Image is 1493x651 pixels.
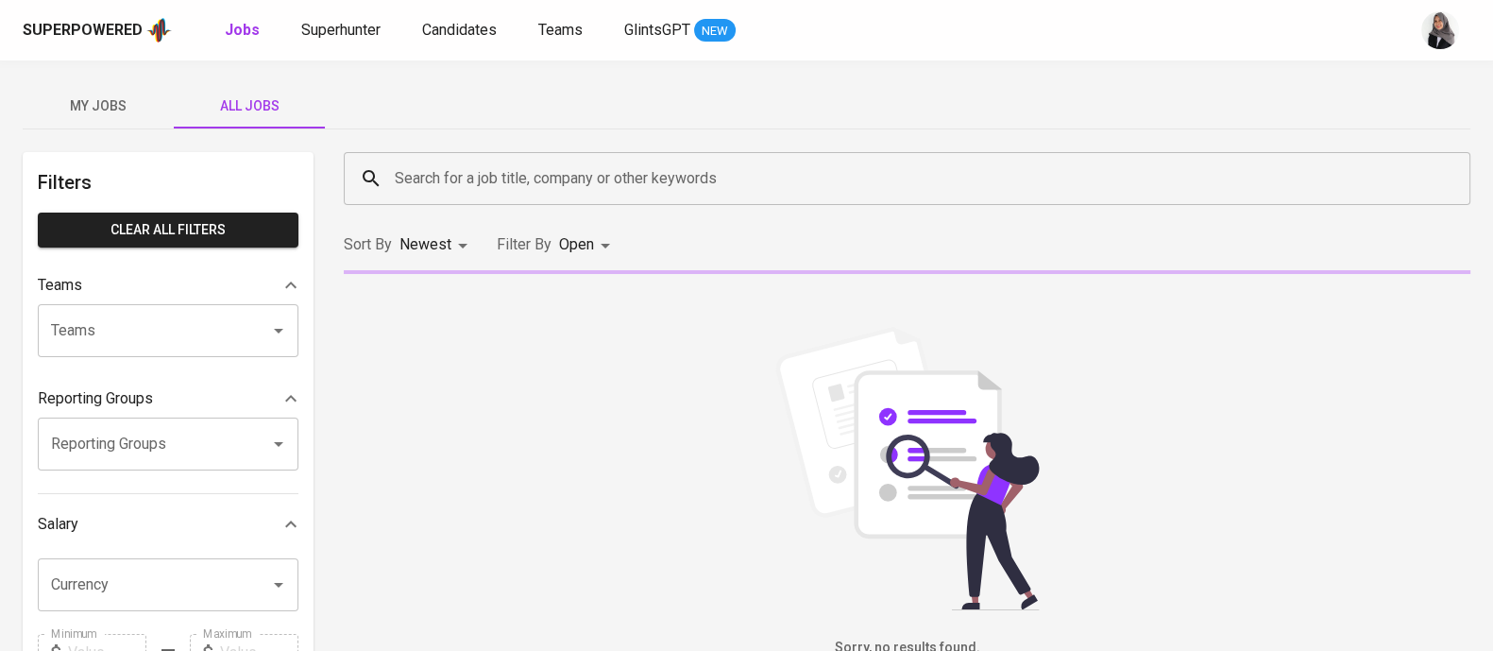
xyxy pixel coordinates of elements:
[1421,11,1459,49] img: sinta.windasari@glints.com
[53,218,283,242] span: Clear All filters
[538,19,586,43] a: Teams
[538,21,583,39] span: Teams
[301,21,381,39] span: Superhunter
[38,167,298,197] h6: Filters
[265,572,292,598] button: Open
[559,235,594,253] span: Open
[23,16,172,44] a: Superpoweredapp logo
[399,228,474,263] div: Newest
[38,380,298,418] div: Reporting Groups
[624,19,736,43] a: GlintsGPT NEW
[497,233,551,256] p: Filter By
[185,94,314,118] span: All Jobs
[38,505,298,543] div: Salary
[38,513,78,536] p: Salary
[225,19,263,43] a: Jobs
[422,19,500,43] a: Candidates
[344,233,392,256] p: Sort By
[38,274,82,297] p: Teams
[624,21,690,39] span: GlintsGPT
[766,327,1049,610] img: file_searching.svg
[225,21,260,39] b: Jobs
[265,431,292,457] button: Open
[34,94,162,118] span: My Jobs
[38,213,298,248] button: Clear All filters
[23,20,143,42] div: Superpowered
[146,16,172,44] img: app logo
[694,22,736,41] span: NEW
[265,317,292,344] button: Open
[422,21,497,39] span: Candidates
[559,228,617,263] div: Open
[38,266,298,304] div: Teams
[301,19,384,43] a: Superhunter
[399,233,451,256] p: Newest
[38,387,153,410] p: Reporting Groups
